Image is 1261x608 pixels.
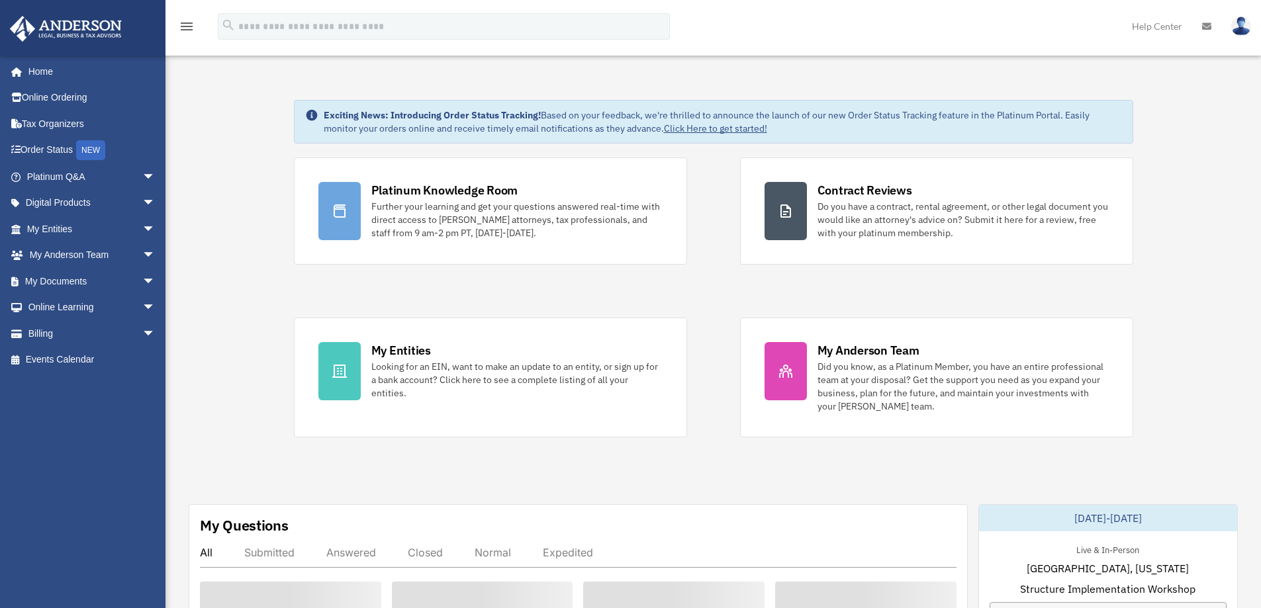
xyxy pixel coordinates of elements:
a: Order StatusNEW [9,137,175,164]
div: Closed [408,546,443,559]
a: My Entities Looking for an EIN, want to make an update to an entity, or sign up for a bank accoun... [294,318,687,437]
strong: Exciting News: Introducing Order Status Tracking! [324,109,541,121]
a: Online Learningarrow_drop_down [9,294,175,321]
div: Expedited [543,546,593,559]
span: arrow_drop_down [142,163,169,191]
div: Contract Reviews [817,182,912,198]
span: arrow_drop_down [142,268,169,295]
a: Click Here to get started! [664,122,767,134]
div: Did you know, as a Platinum Member, you have an entire professional team at your disposal? Get th... [817,360,1109,413]
span: arrow_drop_down [142,216,169,243]
a: Digital Productsarrow_drop_down [9,190,175,216]
div: Submitted [244,546,295,559]
div: My Questions [200,515,289,535]
div: [DATE]-[DATE] [979,505,1237,531]
div: Looking for an EIN, want to make an update to an entity, or sign up for a bank account? Click her... [371,360,663,400]
div: Live & In-Person [1066,542,1150,556]
div: My Entities [371,342,431,359]
img: User Pic [1231,17,1251,36]
div: Normal [475,546,511,559]
img: Anderson Advisors Platinum Portal [6,16,126,42]
a: Platinum Q&Aarrow_drop_down [9,163,175,190]
div: Answered [326,546,376,559]
div: NEW [76,140,105,160]
a: My Entitiesarrow_drop_down [9,216,175,242]
div: My Anderson Team [817,342,919,359]
span: arrow_drop_down [142,242,169,269]
div: All [200,546,212,559]
a: My Anderson Team Did you know, as a Platinum Member, you have an entire professional team at your... [740,318,1133,437]
a: Platinum Knowledge Room Further your learning and get your questions answered real-time with dire... [294,157,687,265]
span: arrow_drop_down [142,190,169,217]
a: Billingarrow_drop_down [9,320,175,347]
a: My Anderson Teamarrow_drop_down [9,242,175,269]
span: Structure Implementation Workshop [1020,581,1195,597]
span: [GEOGRAPHIC_DATA], [US_STATE] [1027,560,1189,576]
a: Events Calendar [9,347,175,373]
span: arrow_drop_down [142,294,169,322]
div: Platinum Knowledge Room [371,182,518,198]
a: menu [179,23,195,34]
div: Based on your feedback, we're thrilled to announce the launch of our new Order Status Tracking fe... [324,109,1122,135]
i: search [221,18,236,32]
a: My Documentsarrow_drop_down [9,268,175,294]
a: Home [9,58,169,85]
a: Contract Reviews Do you have a contract, rental agreement, or other legal document you would like... [740,157,1133,265]
div: Do you have a contract, rental agreement, or other legal document you would like an attorney's ad... [817,200,1109,239]
span: arrow_drop_down [142,320,169,347]
a: Tax Organizers [9,110,175,137]
div: Further your learning and get your questions answered real-time with direct access to [PERSON_NAM... [371,200,663,239]
i: menu [179,19,195,34]
a: Online Ordering [9,85,175,111]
